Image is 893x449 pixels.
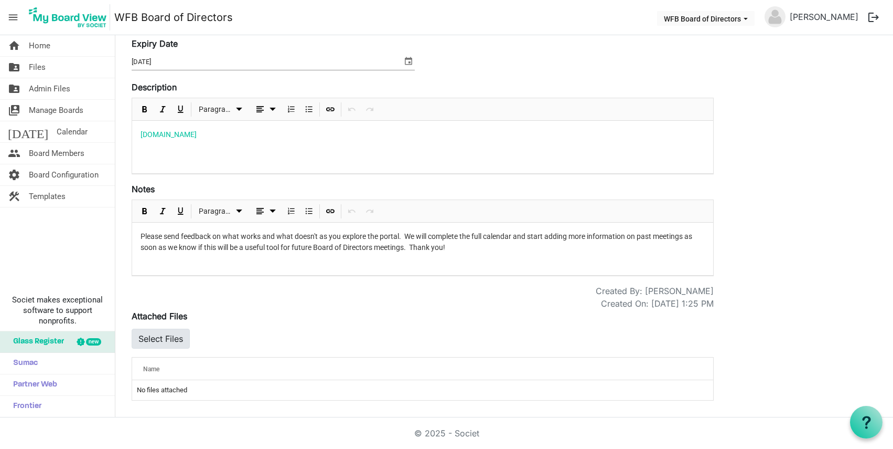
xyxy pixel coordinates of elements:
[765,6,786,27] img: no-profile-picture.svg
[29,143,84,164] span: Board Members
[250,205,281,218] button: dropdownbutton
[8,164,20,185] span: settings
[195,103,247,116] button: Paragraph dropdownbutton
[601,297,714,310] div: Created On: [DATE] 1:25 PM
[300,200,318,222] div: Bulleted List
[8,374,57,395] span: Partner Web
[786,6,863,27] a: [PERSON_NAME]
[132,310,187,322] label: Attached Files
[8,57,20,78] span: folder_shared
[132,183,155,195] label: Notes
[321,200,339,222] div: Insert Link
[8,396,41,417] span: Frontier
[29,57,46,78] span: Files
[141,130,197,139] a: [DOMAIN_NAME]
[29,164,99,185] span: Board Configuration
[132,380,713,400] td: No files attached
[199,103,233,116] span: Paragraph
[193,200,249,222] div: Formats
[3,7,23,27] span: menu
[174,205,188,218] button: Underline
[657,11,755,26] button: WFB Board of Directors dropdownbutton
[402,54,415,68] span: select
[174,103,188,116] button: Underline
[321,98,339,120] div: Insert Link
[300,98,318,120] div: Bulleted List
[302,205,316,218] button: Bulleted List
[156,103,170,116] button: Italic
[193,98,249,120] div: Formats
[29,35,50,56] span: Home
[132,81,177,93] label: Description
[171,98,189,120] div: Underline
[5,295,110,326] span: Societ makes exceptional software to support nonprofits.
[156,205,170,218] button: Italic
[8,78,20,99] span: folder_shared
[324,205,338,218] button: Insert Link
[143,366,159,373] span: Name
[138,103,152,116] button: Bold
[136,98,154,120] div: Bold
[249,98,283,120] div: Alignments
[8,100,20,121] span: switch_account
[141,231,705,253] p: Please send feedback on what works and what doesn't as you explore the portal. We will complete t...
[8,186,20,207] span: construction
[250,103,281,116] button: dropdownbutton
[284,205,298,218] button: Numbered List
[57,121,88,142] span: Calendar
[86,338,101,346] div: new
[136,200,154,222] div: Bold
[8,143,20,164] span: people
[302,103,316,116] button: Bulleted List
[138,205,152,218] button: Bold
[8,331,64,352] span: Glass Register
[195,205,247,218] button: Paragraph dropdownbutton
[863,6,885,28] button: logout
[171,200,189,222] div: Underline
[414,428,479,438] a: © 2025 - Societ
[249,200,283,222] div: Alignments
[8,121,48,142] span: [DATE]
[199,205,233,218] span: Paragraph
[8,35,20,56] span: home
[154,200,171,222] div: Italic
[324,103,338,116] button: Insert Link
[26,4,114,30] a: My Board View Logo
[132,329,190,349] button: Select Files
[132,37,178,50] label: Expiry Date
[29,186,66,207] span: Templates
[29,78,70,99] span: Admin Files
[596,285,714,297] span: Created By: [PERSON_NAME]
[8,353,38,374] span: Sumac
[114,7,233,28] a: WFB Board of Directors
[26,4,110,30] img: My Board View Logo
[154,98,171,120] div: Italic
[29,100,83,121] span: Manage Boards
[282,200,300,222] div: Numbered List
[282,98,300,120] div: Numbered List
[284,103,298,116] button: Numbered List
